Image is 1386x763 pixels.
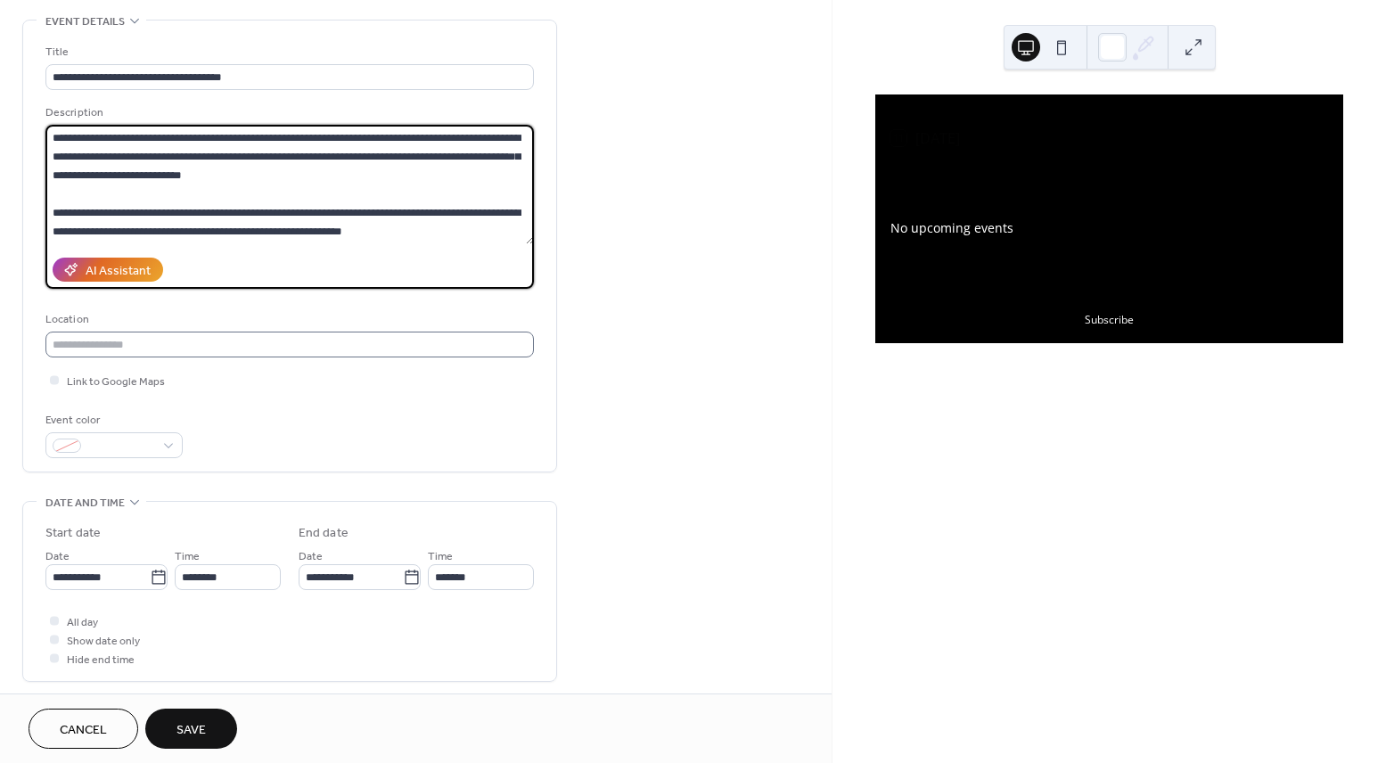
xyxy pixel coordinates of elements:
[67,651,135,669] span: Hide end time
[29,709,138,749] button: Cancel
[176,721,206,740] span: Save
[1183,133,1277,144] span: America/New_York
[86,262,151,281] div: AI Assistant
[145,709,237,749] button: Save
[45,12,125,31] span: Event details
[60,721,107,740] span: Cancel
[45,103,530,122] div: Description
[45,43,530,62] div: Title
[45,411,179,430] div: Event color
[67,613,98,632] span: All day
[67,373,165,391] span: Link to Google Maps
[67,632,140,651] span: Show date only
[45,547,70,566] span: Date
[175,547,200,566] span: Time
[45,494,125,513] span: Date and time
[299,547,323,566] span: Date
[890,218,1328,237] div: No upcoming events
[45,310,530,329] div: Location
[428,547,453,566] span: Time
[45,524,101,543] div: Start date
[299,524,349,543] div: End date
[1070,308,1148,332] button: Subscribe
[53,258,163,282] button: AI Assistant
[876,95,1342,117] div: Upcoming events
